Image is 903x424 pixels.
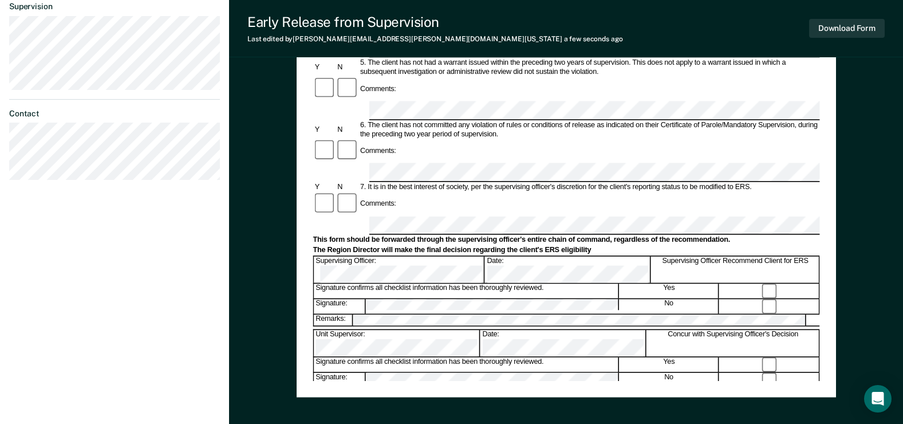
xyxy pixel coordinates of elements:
div: Concur with Supervising Officer's Decision [647,330,819,356]
div: Remarks: [314,315,353,325]
button: Download Form [809,19,885,38]
div: Comments: [358,147,398,156]
div: This form should be forwarded through the supervising officer's entire chain of command, regardle... [313,236,819,245]
div: Date: [480,330,646,356]
div: Yes [620,284,719,299]
div: The Region Director will make the final decision regarding the client's ERS eligibility [313,246,819,255]
div: Signature confirms all checklist information has been thoroughly reviewed. [314,358,618,372]
div: Date: [485,257,651,283]
div: Signature: [314,373,365,387]
div: Signature confirms all checklist information has been thoroughly reviewed. [314,284,618,299]
div: 7. It is in the best interest of society, per the supervising officer's discretion for the client... [358,183,820,192]
div: No [619,300,719,314]
div: 6. The client has not committed any violation of rules or conditions of release as indicated on t... [358,121,820,139]
div: N [336,125,358,135]
span: a few seconds ago [564,35,623,43]
div: Unit Supervisor: [314,330,480,356]
div: Supervising Officer: [314,257,484,283]
div: Comments: [358,84,398,93]
div: Signature: [314,300,365,314]
div: Y [313,125,336,135]
div: No [619,373,719,387]
div: Early Release from Supervision [247,14,623,30]
div: 5. The client has not had a warrant issued within the preceding two years of supervision. This do... [358,58,820,77]
div: Y [313,183,336,192]
dt: Contact [9,109,220,119]
div: N [336,63,358,72]
dt: Supervision [9,2,220,11]
div: Open Intercom Messenger [864,385,892,413]
div: Supervising Officer Recommend Client for ERS [652,257,819,283]
div: Last edited by [PERSON_NAME][EMAIL_ADDRESS][PERSON_NAME][DOMAIN_NAME][US_STATE] [247,35,623,43]
div: Comments: [358,199,398,209]
div: Yes [620,358,719,372]
div: N [336,183,358,192]
div: Y [313,63,336,72]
